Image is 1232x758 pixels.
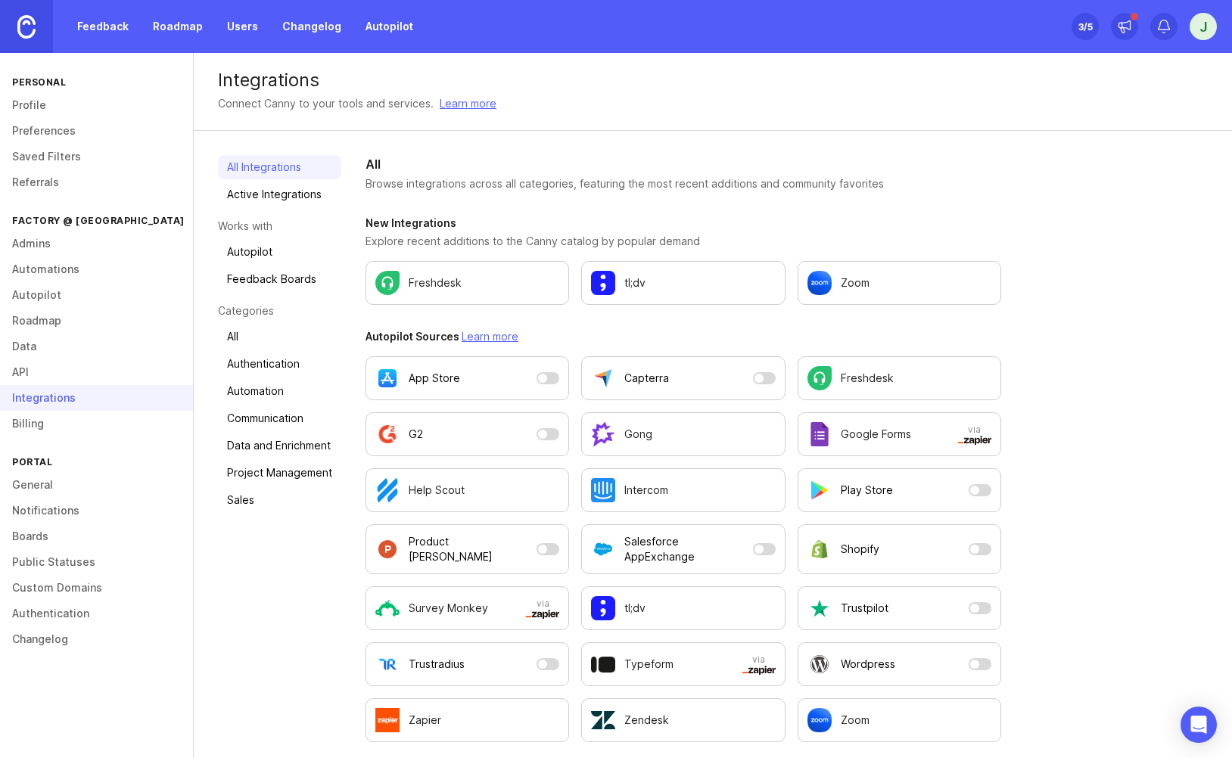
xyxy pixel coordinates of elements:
a: Autopilot [356,13,422,40]
a: Active Integrations [218,182,341,207]
span: via [742,654,776,675]
p: Zendesk [624,713,669,728]
a: Configure tl;dv settings. [581,261,785,305]
p: Zapier [409,713,441,728]
p: Capterra [624,371,669,386]
a: Learn more [440,95,496,112]
button: 3/5 [1072,13,1099,40]
button: Wordpress is currently disabled as an Autopilot data source. Open a modal to adjust settings. [798,642,1001,686]
button: Salesforce AppExchange is currently disabled as an Autopilot data source. Open a modal to adjust ... [581,524,785,574]
span: via [958,424,991,445]
p: Typeform [624,657,674,672]
p: Explore recent additions to the Canny catalog by popular demand [366,234,1001,249]
p: Freshdesk [841,371,894,386]
a: Users [218,13,267,40]
p: Works with [218,219,341,234]
a: Configure Intercom settings. [581,468,785,512]
a: Configure Typeform in a new tab. [581,642,785,686]
p: Help Scout [409,483,465,498]
p: Play Store [841,483,893,498]
p: Shopify [841,542,879,557]
p: Trustradius [409,657,465,672]
p: tl;dv [624,601,646,616]
img: Canny Home [17,15,36,39]
a: Authentication [218,352,341,376]
p: Gong [624,427,652,442]
button: j [1190,13,1217,40]
p: Survey Monkey [409,601,488,616]
a: Project Management [218,461,341,485]
a: Configure Zoom settings. [798,261,1001,305]
button: Shopify is currently disabled as an Autopilot data source. Open a modal to adjust settings. [798,524,1001,574]
div: 3 /5 [1078,16,1093,37]
a: Configure Gong settings. [581,412,785,456]
img: svg+xml;base64,PHN2ZyB3aWR0aD0iNTAwIiBoZWlnaHQ9IjEzNiIgZmlsbD0ibm9uZSIgeG1sbnM9Imh0dHA6Ly93d3cudz... [958,436,991,445]
a: Configure Zoom settings. [798,698,1001,742]
p: Intercom [624,483,668,498]
img: svg+xml;base64,PHN2ZyB3aWR0aD0iNTAwIiBoZWlnaHQ9IjEzNiIgZmlsbD0ibm9uZSIgeG1sbnM9Imh0dHA6Ly93d3cudz... [526,610,559,619]
p: Categories [218,303,341,318]
p: Google Forms [841,427,911,442]
a: Changelog [273,13,350,40]
div: Open Intercom Messenger [1181,707,1217,743]
button: Trustpilot is currently disabled as an Autopilot data source. Open a modal to adjust settings. [798,586,1001,630]
h3: Autopilot Sources [366,329,1001,344]
a: Autopilot [218,240,341,264]
a: Roadmap [144,13,212,40]
button: Trustradius is currently disabled as an Autopilot data source. Open a modal to adjust settings. [366,642,569,686]
p: App Store [409,371,460,386]
p: tl;dv [624,275,646,290]
h2: All [366,155,1001,173]
button: G2 is currently disabled as an Autopilot data source. Open a modal to adjust settings. [366,412,569,456]
button: Product Hunt is currently disabled as an Autopilot data source. Open a modal to adjust settings. [366,524,569,574]
a: All Integrations [218,155,341,179]
p: Freshdesk [409,275,462,290]
a: All [218,325,341,349]
a: Configure Survey Monkey in a new tab. [366,586,569,630]
p: Wordpress [841,657,895,672]
button: Capterra is currently disabled as an Autopilot data source. Open a modal to adjust settings. [581,356,785,400]
a: Automation [218,379,341,403]
p: Browse integrations across all categories, featuring the most recent additions and community favo... [366,176,1001,191]
span: via [526,598,559,619]
p: Trustpilot [841,601,888,616]
img: svg+xml;base64,PHN2ZyB3aWR0aD0iNTAwIiBoZWlnaHQ9IjEzNiIgZmlsbD0ibm9uZSIgeG1sbnM9Imh0dHA6Ly93d3cudz... [742,666,776,675]
a: Feedback [68,13,138,40]
a: Configure Freshdesk settings. [798,356,1001,400]
a: Learn more [462,330,518,343]
a: Sales [218,488,341,512]
a: Configure Zapier in a new tab. [366,698,569,742]
button: App Store is currently disabled as an Autopilot data source. Open a modal to adjust settings. [366,356,569,400]
button: Play Store is currently disabled as an Autopilot data source. Open a modal to adjust settings. [798,468,1001,512]
h3: New Integrations [366,216,1001,231]
a: Configure tl;dv settings. [581,586,785,630]
p: Zoom [841,275,870,290]
a: Feedback Boards [218,267,341,291]
a: Configure Freshdesk settings. [366,261,569,305]
p: Zoom [841,713,870,728]
a: Configure Help Scout settings. [366,468,569,512]
a: Configure Google Forms in a new tab. [798,412,1001,456]
a: Data and Enrichment [218,433,341,458]
a: Communication [218,406,341,430]
p: Product [PERSON_NAME] [409,534,530,564]
div: Integrations [218,71,1208,89]
a: Configure Zendesk settings. [581,698,785,742]
p: G2 [409,427,423,442]
div: Connect Canny to your tools and services. [218,95,434,112]
p: Salesforce AppExchange [624,534,746,564]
